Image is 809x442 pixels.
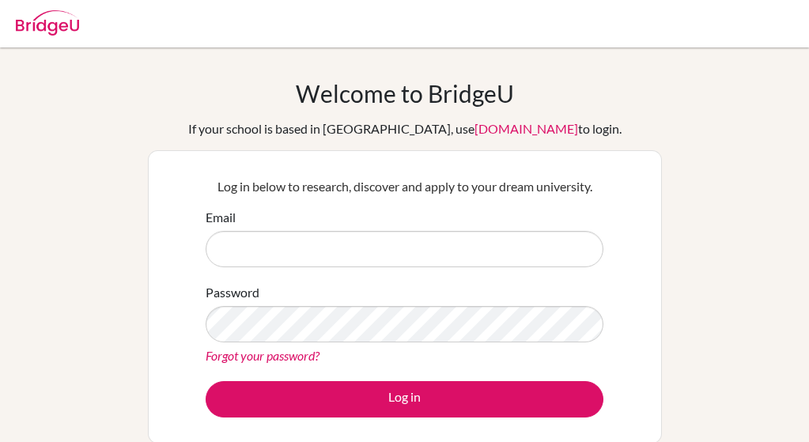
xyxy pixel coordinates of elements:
p: Log in below to research, discover and apply to your dream university. [206,177,603,196]
label: Password [206,283,259,302]
img: Bridge-U [16,10,79,36]
label: Email [206,208,236,227]
div: If your school is based in [GEOGRAPHIC_DATA], use to login. [188,119,622,138]
a: Forgot your password? [206,348,319,363]
h1: Welcome to BridgeU [296,79,514,108]
button: Log in [206,381,603,417]
a: [DOMAIN_NAME] [474,121,578,136]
